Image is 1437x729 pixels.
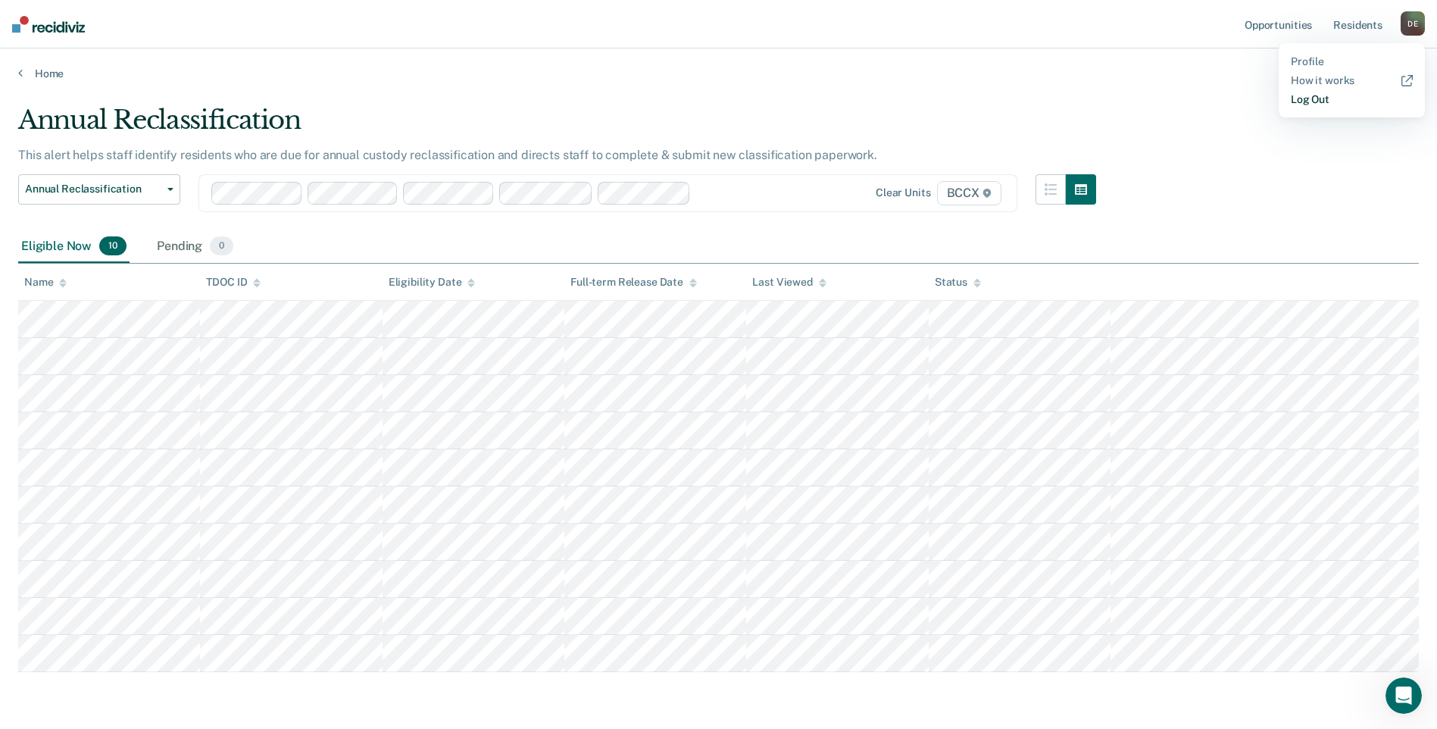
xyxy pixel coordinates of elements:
div: TDOC ID [206,276,261,289]
div: Pending0 [154,230,236,264]
button: DE [1401,11,1425,36]
div: Full-term Release Date [570,276,697,289]
img: Recidiviz [12,16,85,33]
a: Profile [1291,55,1413,68]
div: D E [1401,11,1425,36]
div: Last Viewed [752,276,826,289]
span: 0 [210,236,233,256]
span: BCCX [937,181,1001,205]
span: 10 [99,236,127,256]
div: Status [935,276,981,289]
div: Eligible Now10 [18,230,130,264]
iframe: Intercom live chat [1385,677,1422,714]
a: Log Out [1291,93,1413,106]
div: Annual Reclassification [18,105,1096,148]
div: Clear units [876,186,931,199]
button: Annual Reclassification [18,174,180,205]
div: Eligibility Date [389,276,476,289]
p: This alert helps staff identify residents who are due for annual custody reclassification and dir... [18,148,877,162]
a: Home [18,67,1419,80]
span: Annual Reclassification [25,183,161,196]
a: How it works [1291,74,1413,87]
div: Name [24,276,67,289]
